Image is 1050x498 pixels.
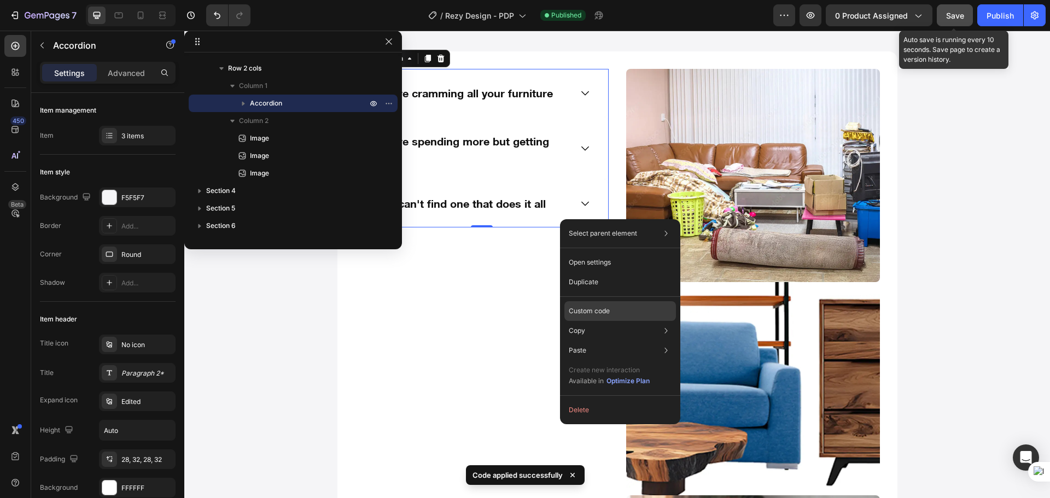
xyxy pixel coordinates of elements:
div: Background [40,483,78,493]
div: 3 items [121,131,173,141]
iframe: Design area [184,31,1050,498]
div: Item style [40,167,70,177]
p: Duplicate [569,277,598,287]
div: Rich Text Editor. Editing area: main [189,164,363,181]
div: Item header [40,314,77,324]
button: Save [937,4,973,26]
span: Section 6 [206,220,236,231]
div: Rich Text Editor. Editing area: main [189,54,370,71]
div: Edited [121,397,173,407]
span: Published [551,10,581,20]
div: Accordion [184,23,221,33]
div: Corner [40,249,62,259]
button: 0 product assigned [826,4,932,26]
span: Image [250,133,269,144]
p: You can't find one that does it all [190,166,361,180]
div: Beta [8,200,26,209]
div: Undo/Redo [206,4,250,26]
p: Code applied successfully [472,470,563,481]
span: Save [946,11,964,20]
span: 0 product assigned [835,10,908,21]
div: Item [40,131,54,140]
div: Padding [40,452,80,467]
div: Shadow [40,278,65,288]
span: Row 2 cols [228,63,261,74]
button: Delete [564,400,676,420]
span: Available in [569,377,604,385]
img: gempages_554720648375567167-5d746eb7-3aeb-41fd-8af7-82340bfbf1cc.webp [442,38,696,251]
span: Accordion [250,98,282,109]
p: You’re cramming all your furniture [190,55,369,69]
div: Rich Text Editor. Editing area: main [189,102,387,133]
p: Select parent element [569,229,637,238]
div: F5F5F7 [121,193,173,203]
button: 7 [4,4,81,26]
p: Custom code [569,306,610,316]
div: Background [40,190,93,205]
div: Item management [40,106,96,115]
span: Image [250,150,269,161]
span: Rezy Design - PDP [445,10,514,21]
div: Border [40,221,61,231]
span: Image [250,168,269,179]
p: Copy [569,326,585,336]
div: 28, 32, 28, 32 [121,455,173,465]
p: Create new interaction [569,365,650,376]
div: Height [40,423,75,438]
div: Title [40,368,54,378]
span: / [440,10,443,21]
div: Open Intercom Messenger [1013,444,1039,471]
input: Auto [100,420,175,440]
span: Section 5 [206,203,235,214]
div: Publish [987,10,1014,21]
div: FFFFFF [121,483,173,493]
p: Accordion [53,39,146,52]
p: 7 [72,9,77,22]
p: You're spending more but getting less [190,103,385,132]
p: Paste [569,345,586,355]
div: Paragraph 2* [121,368,173,378]
div: Add... [121,278,173,288]
div: Expand icon [40,395,78,405]
p: Advanced [108,67,145,79]
button: Optimize Plan [606,376,650,386]
span: Column 2 [239,115,269,126]
p: Open settings [569,257,611,267]
div: Add... [121,221,173,231]
img: gempages_554720648375567167-5c24bc79-59f7-42e5-99c5-a2cd858773c3.webp [442,251,696,465]
p: Settings [54,67,85,79]
div: Title icon [40,338,68,348]
div: Optimize Plan [606,376,650,386]
span: Column 1 [239,80,267,91]
div: No icon [121,340,173,350]
div: Round [121,250,173,260]
span: Section 4 [206,185,236,196]
button: Publish [977,4,1023,26]
div: 450 [10,116,26,125]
